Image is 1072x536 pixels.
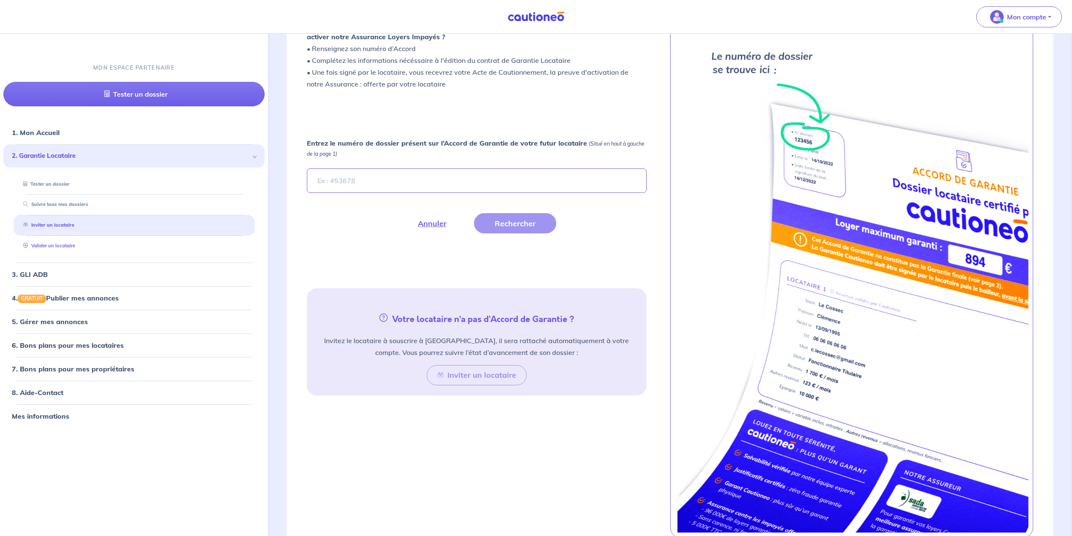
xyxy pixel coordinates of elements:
p: • Renseignez son numéro d’Accord • Complétez les informations nécéssaire à l'édition du contrat d... [307,19,647,90]
a: Suivre tous mes dossiers [20,201,88,207]
div: 6. Bons plans pour mes locataires [3,337,265,354]
a: 4.GRATUITPublier mes annonces [12,294,119,302]
span: 2. Garantie Locataire [12,151,250,161]
a: 3. GLI ADB [12,270,48,279]
button: Annuler [397,213,467,233]
p: MON ESPACE PARTENAIRE [93,64,175,72]
div: Tester un dossier [14,177,254,191]
p: Invitez le locataire à souscrire à [GEOGRAPHIC_DATA], il sera rattaché automatiquement à votre co... [317,335,636,358]
img: Cautioneo [504,11,568,22]
a: 6. Bons plans pour mes locataires [12,341,124,349]
div: 8. Aide-Contact [3,384,265,401]
div: 5. Gérer mes annonces [3,313,265,330]
strong: Entrez le numéro de dossier présent sur l’Accord de Garantie de votre futur locataire [307,139,587,147]
h5: Votre locataire n’a pas d’Accord de Garantie ? [310,312,643,325]
a: Tester un dossier [3,82,265,106]
img: illu_account_valid_menu.svg [990,10,1004,24]
a: 5. Gérer mes annonces [12,317,88,326]
a: 1. Mon Accueil [12,128,60,137]
input: Ex : 453678 [307,168,647,193]
a: Mes informations [12,412,69,420]
em: (Situé en haut à gauche de la page 1) [307,141,644,157]
p: Mon compte [1007,12,1046,22]
div: 2. Garantie Locataire [3,144,265,168]
div: 3. GLI ADB [3,266,265,283]
div: Valider un locataire [14,239,254,253]
div: Inviter un locataire [14,218,254,232]
strong: Vous avez retenu un candidat locataire avec un Accord de Garantie Cautioneo et vous souhaitez act... [307,21,626,41]
a: 8. Aide-Contact [12,388,63,397]
div: Suivre tous mes dossiers [14,198,254,211]
div: 1. Mon Accueil [3,124,265,141]
img: certificate-new.png [674,31,1029,532]
a: Inviter un locataire [20,222,74,228]
div: Mes informations [3,408,265,425]
button: illu_account_valid_menu.svgMon compte [976,6,1062,27]
div: 7. Bons plans pour mes propriétaires [3,360,265,377]
a: 7. Bons plans pour mes propriétaires [12,365,134,373]
div: 4.GRATUITPublier mes annonces [3,290,265,306]
a: Tester un dossier [20,181,70,187]
a: Valider un locataire [20,243,75,249]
